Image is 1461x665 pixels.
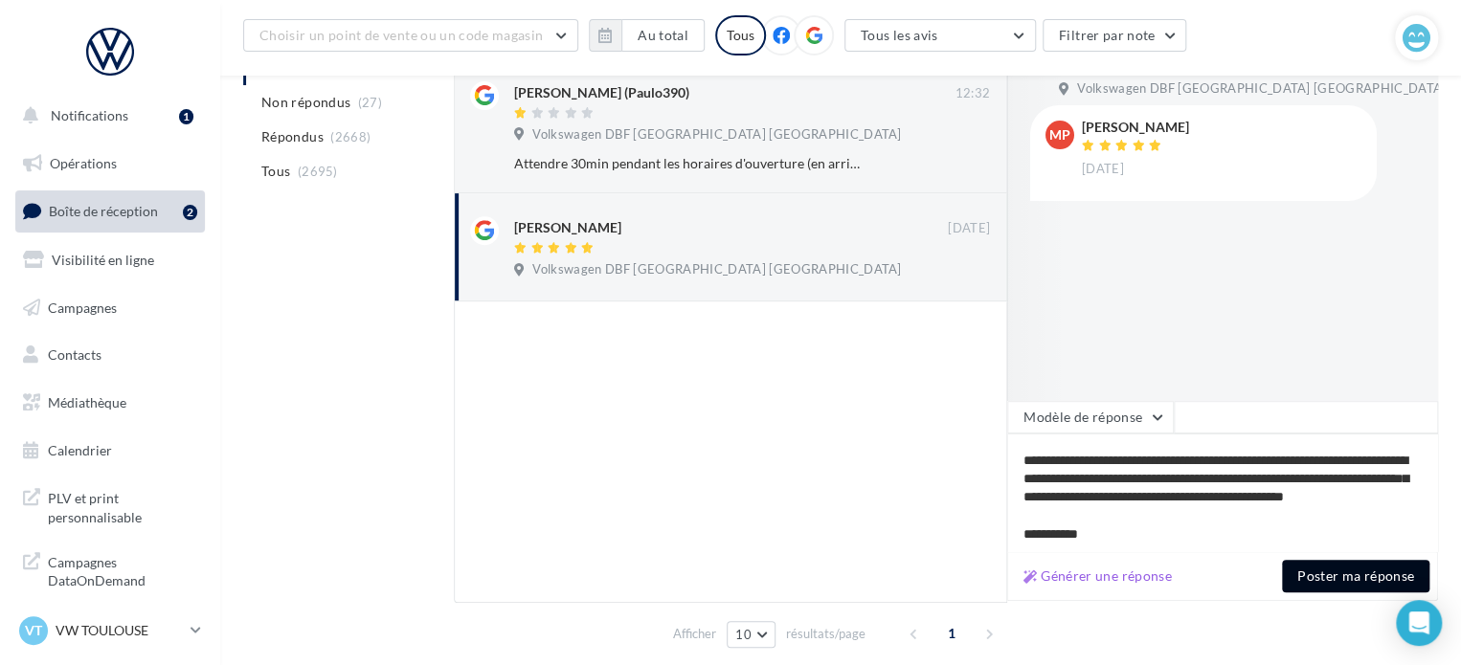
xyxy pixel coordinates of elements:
[330,129,371,144] span: (2668)
[261,162,290,181] span: Tous
[51,107,128,123] span: Notifications
[673,625,716,643] span: Afficher
[1043,19,1187,52] button: Filtrer par note
[183,205,197,220] div: 2
[1049,125,1070,144] span: MP
[1082,161,1124,178] span: [DATE]
[11,335,209,375] a: Contacts
[49,203,158,219] span: Boîte de réception
[11,542,209,598] a: Campagnes DataOnDemand
[243,19,578,52] button: Choisir un point de vente ou un code magasin
[1016,565,1180,587] button: Générer une réponse
[514,83,689,102] div: [PERSON_NAME] (Paulo390)
[844,19,1036,52] button: Tous les avis
[727,621,775,648] button: 10
[936,618,967,649] span: 1
[261,127,324,146] span: Répondus
[11,96,201,136] button: Notifications 1
[11,190,209,232] a: Boîte de réception2
[50,155,117,171] span: Opérations
[25,621,42,640] span: VT
[1082,121,1189,134] div: [PERSON_NAME]
[298,164,338,179] span: (2695)
[786,625,865,643] span: résultats/page
[261,93,350,112] span: Non répondus
[11,431,209,471] a: Calendrier
[48,485,197,526] span: PLV et print personnalisable
[11,288,209,328] a: Campagnes
[948,220,990,237] span: [DATE]
[48,346,101,363] span: Contacts
[514,154,865,173] div: Attendre 30min pendant les horaires d'ouverture (en arrivant à 11h55, horaire de fermeture annonc...
[532,261,901,278] span: Volkswagen DBF [GEOGRAPHIC_DATA] [GEOGRAPHIC_DATA]
[52,252,154,268] span: Visibilité en ligne
[259,27,543,43] span: Choisir un point de vente ou un code magasin
[861,27,938,43] span: Tous les avis
[48,549,197,590] span: Campagnes DataOnDemand
[715,15,766,55] div: Tous
[48,442,112,458] span: Calendrier
[11,477,209,534] a: PLV et print personnalisable
[1007,401,1174,433] button: Modèle de réponse
[56,621,183,640] p: VW TOULOUSE
[735,627,752,642] span: 10
[358,95,382,110] span: (27)
[48,299,117,315] span: Campagnes
[1077,80,1446,98] span: Volkswagen DBF [GEOGRAPHIC_DATA] [GEOGRAPHIC_DATA]
[15,612,205,649] a: VT VW TOULOUSE
[532,126,901,144] span: Volkswagen DBF [GEOGRAPHIC_DATA] [GEOGRAPHIC_DATA]
[179,109,193,124] div: 1
[514,218,621,237] div: [PERSON_NAME]
[11,144,209,184] a: Opérations
[11,383,209,423] a: Médiathèque
[48,394,126,410] span: Médiathèque
[955,85,990,102] span: 12:32
[589,19,705,52] button: Au total
[1282,560,1429,592] button: Poster ma réponse
[11,240,209,280] a: Visibilité en ligne
[621,19,705,52] button: Au total
[1396,600,1442,646] div: Open Intercom Messenger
